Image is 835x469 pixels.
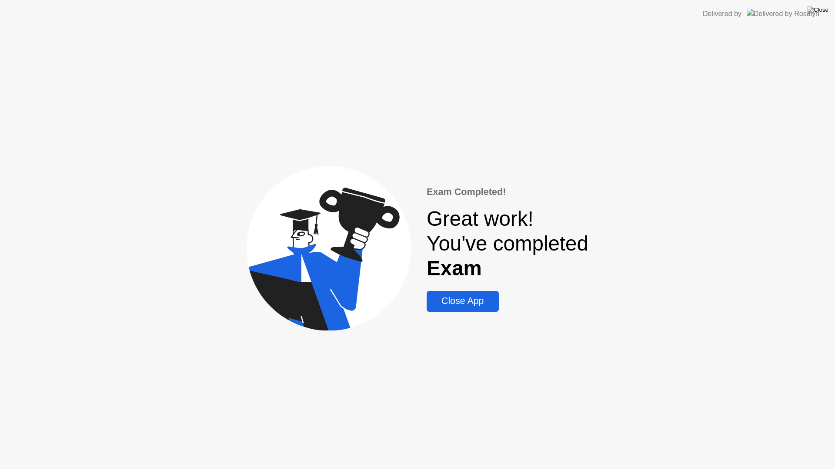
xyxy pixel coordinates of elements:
div: Exam Completed! [427,185,588,199]
img: Delivered by Rosalyn [747,9,819,19]
div: Close App [429,296,496,307]
button: Close App [427,291,498,312]
img: Close [807,7,828,13]
b: Exam [427,257,482,280]
div: Delivered by [703,9,741,19]
div: Great work! You've completed [427,206,588,281]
